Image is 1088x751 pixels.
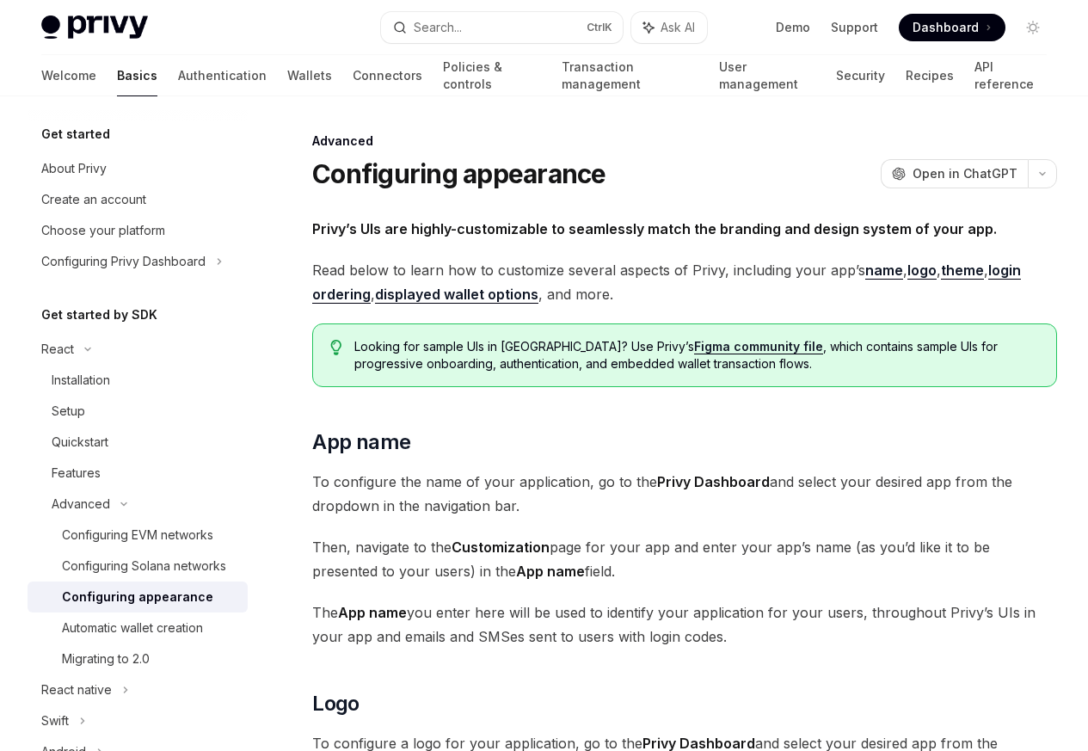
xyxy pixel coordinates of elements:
a: displayed wallet options [375,286,538,304]
div: Setup [52,401,85,422]
span: Ctrl K [587,21,612,34]
div: Quickstart [52,432,108,452]
span: App name [312,428,410,456]
strong: App name [338,604,407,621]
strong: Customization [452,539,550,556]
a: theme [941,262,984,280]
a: Setup [28,396,248,427]
a: Dashboard [899,14,1005,41]
div: Create an account [41,189,146,210]
a: Configuring Solana networks [28,551,248,582]
a: logo [907,262,937,280]
strong: Privy’s UIs are highly-customizable to seamlessly match the branding and design system of your app. [312,220,997,237]
span: Dashboard [913,19,979,36]
a: Features [28,458,248,489]
div: React native [41,680,112,700]
div: Advanced [312,132,1057,150]
a: API reference [974,55,1047,96]
strong: Privy Dashboard [657,473,770,490]
div: Configuring appearance [62,587,213,607]
span: Logo [312,690,360,717]
button: Search...CtrlK [381,12,623,43]
div: React [41,339,74,360]
a: Automatic wallet creation [28,612,248,643]
a: User management [719,55,816,96]
a: Figma community file [694,339,823,354]
div: Features [52,463,101,483]
a: Transaction management [562,55,698,96]
a: Quickstart [28,427,248,458]
a: name [865,262,903,280]
div: Configuring Privy Dashboard [41,251,206,272]
a: Welcome [41,55,96,96]
h1: Configuring appearance [312,158,606,189]
h5: Get started by SDK [41,305,157,325]
span: Read below to learn how to customize several aspects of Privy, including your app’s , , , , , and... [312,258,1057,306]
a: Support [831,19,878,36]
div: Advanced [52,494,110,514]
span: Then, navigate to the page for your app and enter your app’s name (as you’d like it to be present... [312,535,1057,583]
div: Installation [52,370,110,391]
svg: Tip [330,340,342,355]
span: To configure the name of your application, go to the and select your desired app from the dropdow... [312,470,1057,518]
a: Wallets [287,55,332,96]
div: Migrating to 2.0 [62,649,150,669]
span: Looking for sample UIs in [GEOGRAPHIC_DATA]? Use Privy’s , which contains sample UIs for progress... [354,338,1039,372]
div: Automatic wallet creation [62,618,203,638]
span: Ask AI [661,19,695,36]
a: Connectors [353,55,422,96]
a: About Privy [28,153,248,184]
a: Installation [28,365,248,396]
a: Demo [776,19,810,36]
a: Choose your platform [28,215,248,246]
img: light logo [41,15,148,40]
a: Authentication [178,55,267,96]
a: Security [836,55,885,96]
button: Toggle dark mode [1019,14,1047,41]
a: Recipes [906,55,954,96]
span: Open in ChatGPT [913,165,1017,182]
button: Ask AI [631,12,707,43]
strong: App name [516,563,585,580]
span: The you enter here will be used to identify your application for your users, throughout Privy’s U... [312,600,1057,649]
div: About Privy [41,158,107,179]
div: Configuring Solana networks [62,556,226,576]
a: Policies & controls [443,55,541,96]
div: Choose your platform [41,220,165,241]
div: Swift [41,711,69,731]
a: Basics [117,55,157,96]
a: Migrating to 2.0 [28,643,248,674]
a: Configuring EVM networks [28,520,248,551]
button: Open in ChatGPT [881,159,1028,188]
div: Search... [414,17,462,38]
h5: Get started [41,124,110,145]
a: Configuring appearance [28,582,248,612]
a: Create an account [28,184,248,215]
div: Configuring EVM networks [62,525,213,545]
